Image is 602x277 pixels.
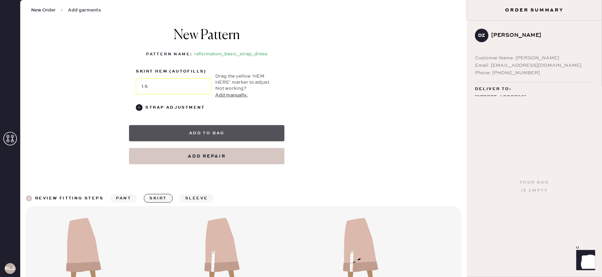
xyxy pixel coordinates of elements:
[136,78,211,94] input: Move the yellow marker!
[129,148,284,164] button: Add repair
[467,7,602,13] h3: Order Summary
[129,125,284,141] button: Add to bag
[520,178,549,195] div: Your bag is empty
[215,73,278,85] div: Drag the yellow ‘HEM HERE’ marker to adjust.
[215,85,278,99] div: Not working?
[475,62,594,69] div: Email: [EMAIL_ADDRESS][DOMAIN_NAME]
[570,247,599,276] iframe: Front Chat
[35,194,103,202] div: Review fitting steps
[174,27,240,50] h1: New Pattern
[110,194,137,203] button: pant
[475,54,594,62] div: Customer Name: [PERSON_NAME]
[5,266,16,271] h3: RLJA
[475,93,594,110] div: [STREET_ADDRESS] [GEOGRAPHIC_DATA] , CA 92130
[144,194,173,203] button: skirt
[179,194,214,203] button: sleeve
[475,69,594,77] div: Phone: [PHONE_NUMBER]
[215,91,248,99] button: Add manually.
[136,67,211,76] label: skirt hem (autofills)
[145,104,205,112] div: Strap Adjustment
[478,33,485,38] h3: DZ
[195,50,268,58] div: reformation_basic_strap_dress
[68,7,101,13] span: Add garments
[31,7,56,13] span: New Order
[491,31,588,39] div: [PERSON_NAME]
[146,50,192,58] div: Pattern Name :
[475,85,511,93] span: Deliver to:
